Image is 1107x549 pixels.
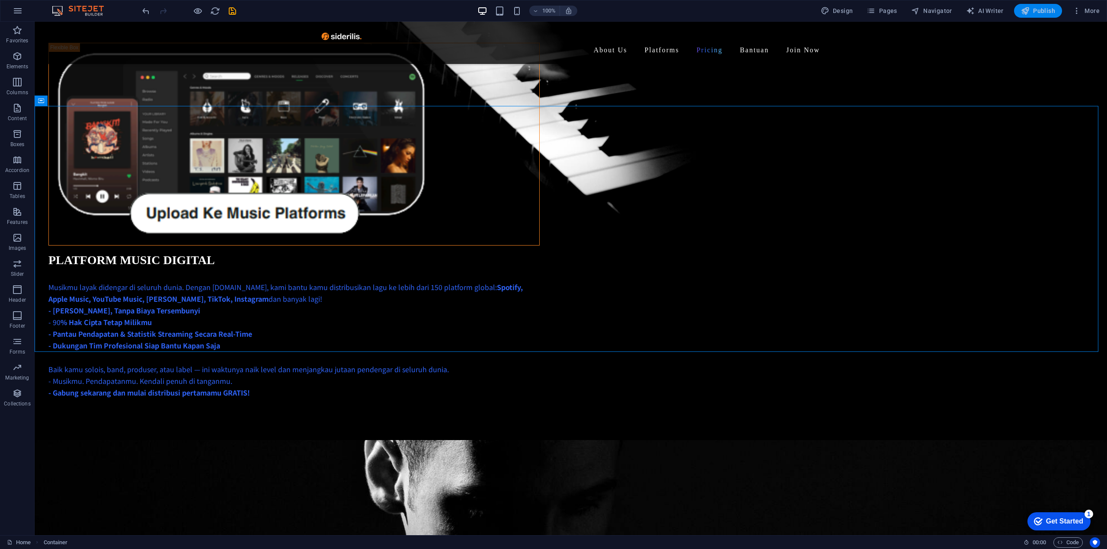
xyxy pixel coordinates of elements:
button: Pages [863,4,900,18]
div: Design (Ctrl+Alt+Y) [817,4,857,18]
div: Get Started [26,10,63,17]
button: Design [817,4,857,18]
span: Click to select. Double-click to edit [44,537,68,548]
div: 1 [64,2,73,10]
span: Code [1057,537,1079,548]
span: AI Writer [966,6,1004,15]
button: undo [141,6,151,16]
h6: Session time [1024,537,1046,548]
p: Content [8,115,27,122]
a: Home [7,537,31,548]
p: Features [7,219,28,226]
p: Slider [11,271,24,278]
i: Reload page [210,6,220,16]
p: Boxes [10,141,25,148]
img: Editor Logo [50,6,115,16]
button: More [1069,4,1103,18]
i: On resize automatically adjust zoom level to fit chosen device. [565,7,573,15]
p: Collections [4,400,30,407]
p: Accordion [5,167,29,174]
p: Footer [10,322,25,329]
h6: 100% [542,6,556,16]
span: More [1072,6,1100,15]
button: Navigator [908,4,956,18]
i: Save (Ctrl+S) [227,6,237,16]
span: Design [821,6,853,15]
p: Header [9,297,26,303]
button: Publish [1014,4,1062,18]
span: : [1039,539,1040,546]
button: save [227,6,237,16]
p: Marketing [5,374,29,381]
button: Code [1053,537,1083,548]
p: Columns [6,89,28,96]
nav: breadcrumb [44,537,68,548]
button: AI Writer [963,4,1007,18]
span: Publish [1021,6,1055,15]
span: Navigator [911,6,952,15]
p: Images [9,245,26,252]
p: Elements [6,63,29,70]
button: reload [210,6,220,16]
button: 100% [529,6,560,16]
button: Click here to leave preview mode and continue editing [192,6,203,16]
span: 00 00 [1033,537,1046,548]
p: Favorites [6,37,28,44]
p: Tables [10,193,25,200]
p: Forms [10,348,25,355]
span: Pages [867,6,897,15]
button: Usercentrics [1090,537,1100,548]
div: Get Started 1 items remaining, 80% complete [7,4,70,22]
i: Undo: Change HTML (Ctrl+Z) [141,6,151,16]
